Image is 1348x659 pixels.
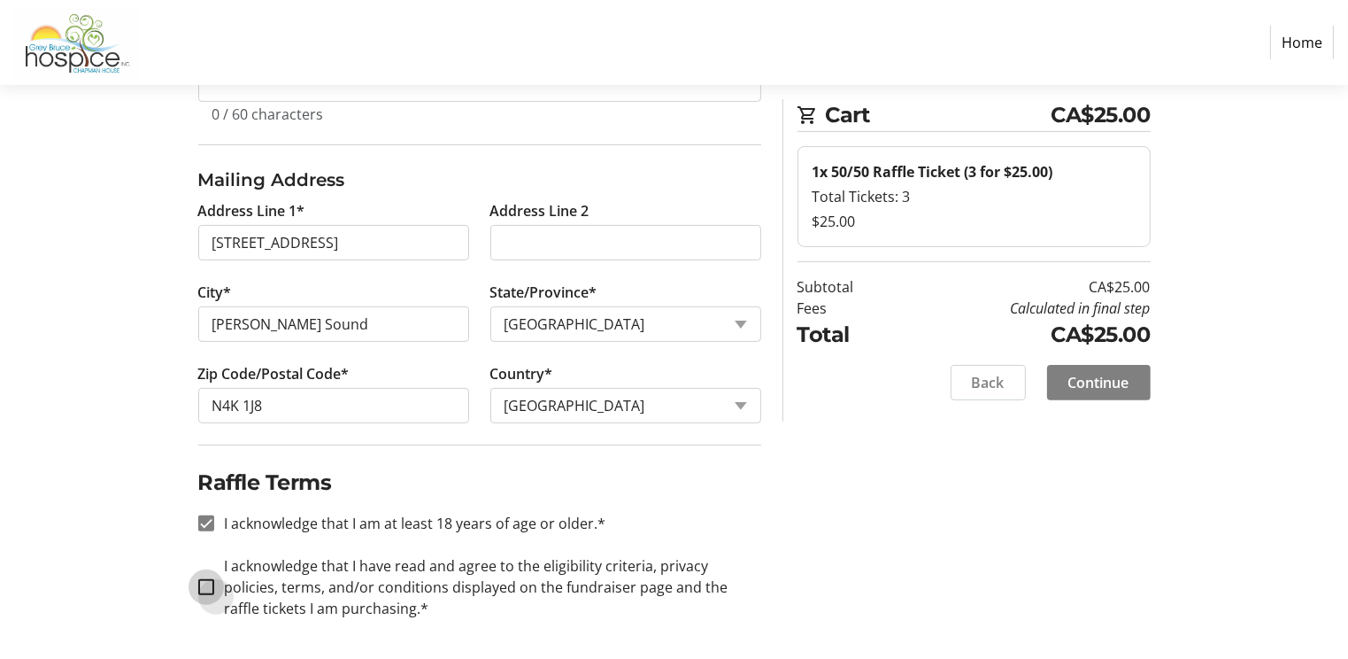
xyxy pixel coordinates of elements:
td: Total [797,319,899,351]
label: Zip Code/Postal Code* [198,363,350,384]
h2: Raffle Terms [198,467,761,499]
label: City* [198,282,232,303]
button: Back [951,365,1026,400]
h3: Mailing Address [198,167,761,193]
label: I acknowledge that I am at least 18 years of age or older.* [214,513,606,534]
span: Continue [1068,372,1129,393]
input: Zip or Postal Code [198,388,469,423]
strong: 1x 50/50 Raffle Ticket (3 for $25.00) [813,162,1053,182]
tr-character-limit: 0 / 60 characters [212,105,324,124]
img: Grey Bruce Hospice's Logo [14,7,140,78]
span: Cart [826,99,1051,131]
label: I acknowledge that I have read and agree to the eligibility criteria, privacy policies, terms, an... [214,555,761,619]
a: Home [1270,26,1334,59]
td: CA$25.00 [899,319,1151,351]
button: Continue [1047,365,1151,400]
td: Subtotal [797,276,899,298]
div: $25.00 [813,211,1136,232]
input: Address [198,225,469,260]
td: CA$25.00 [899,276,1151,298]
div: Total Tickets: 3 [813,186,1136,207]
label: Address Line 1* [198,200,305,221]
label: Country* [490,363,553,384]
span: Back [972,372,1005,393]
td: Calculated in final step [899,298,1151,319]
span: CA$25.00 [1051,99,1151,131]
input: City [198,306,469,342]
label: State/Province* [490,282,597,303]
td: Fees [797,298,899,319]
label: Address Line 2 [490,200,589,221]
